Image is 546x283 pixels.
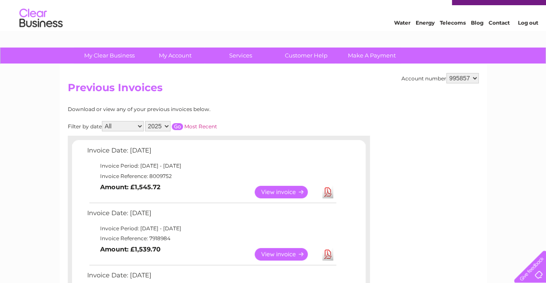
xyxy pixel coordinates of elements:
td: Invoice Date: [DATE] [85,145,338,161]
img: logo.png [19,22,63,49]
h2: Previous Invoices [68,82,479,98]
td: Invoice Period: [DATE] - [DATE] [85,223,338,234]
td: Invoice Reference: 8009752 [85,171,338,181]
div: Filter by date [68,121,294,131]
a: Telecoms [440,37,466,43]
a: Customer Help [271,48,342,64]
a: View [255,248,318,261]
div: Clear Business is a trading name of Verastar Limited (registered in [GEOGRAPHIC_DATA] No. 3667643... [69,5,477,42]
a: Contact [489,37,510,43]
td: Invoice Period: [DATE] - [DATE] [85,161,338,171]
a: 0333 014 3131 [383,4,443,15]
a: Download [322,186,333,198]
div: Download or view any of your previous invoices below. [68,106,294,112]
b: Amount: £1,539.70 [100,245,161,253]
a: Services [205,48,276,64]
a: My Clear Business [74,48,145,64]
a: Make A Payment [336,48,407,64]
a: My Account [139,48,211,64]
a: Water [394,37,410,43]
div: Account number [401,73,479,83]
a: View [255,186,318,198]
td: Invoice Reference: 7918984 [85,233,338,244]
a: Download [322,248,333,261]
a: Log out [518,37,538,43]
b: Amount: £1,545.72 [100,183,161,191]
td: Invoice Date: [DATE] [85,207,338,223]
a: Most Recent [184,123,217,130]
a: Energy [416,37,435,43]
a: Blog [471,37,483,43]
